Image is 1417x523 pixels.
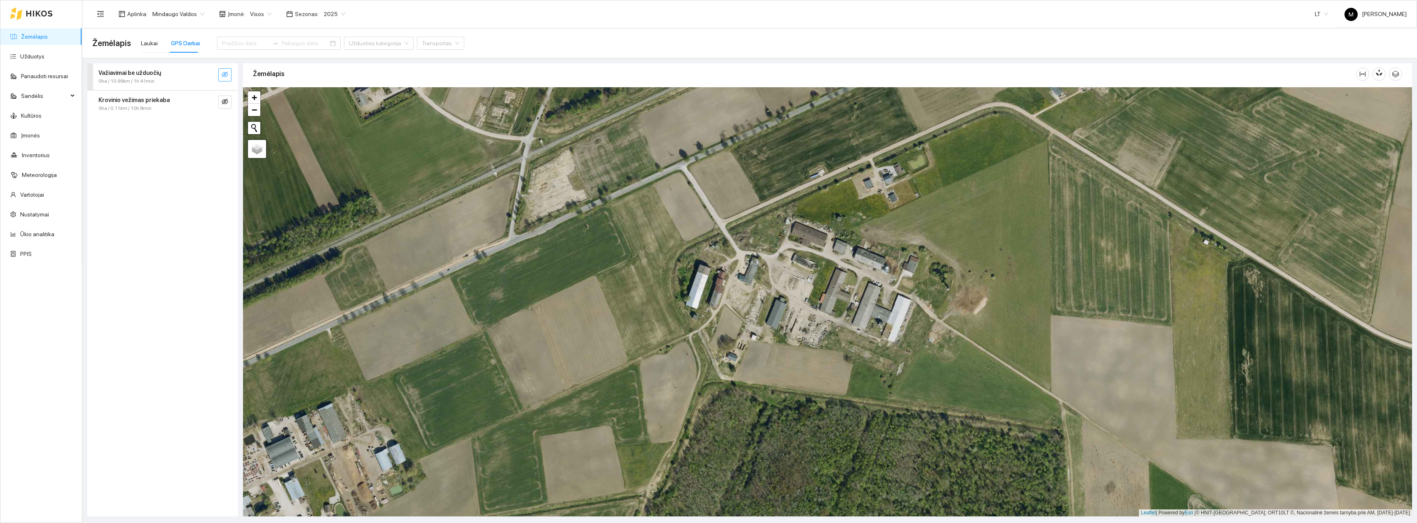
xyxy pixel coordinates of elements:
[252,105,257,115] span: −
[92,6,109,22] button: menu-fold
[1356,67,1369,81] button: column-width
[248,91,260,104] a: Zoom in
[87,91,238,117] div: Krovinio vežimas priekaba0ha / 0.11km / 10h 8mineye-invisible
[1141,510,1156,516] a: Leaflet
[248,140,266,158] a: Layers
[272,40,278,46] span: swap-right
[141,39,158,48] div: Laukai
[171,39,200,48] div: GPS Darbai
[222,98,228,106] span: eye-invisible
[248,104,260,116] a: Zoom out
[87,63,238,90] div: Važiavimai be užduočių0ha / 10.99km / 1h 41mineye-invisible
[253,62,1356,86] div: Žemėlapis
[98,77,154,85] span: 0ha / 10.99km / 1h 41min
[21,112,42,119] a: Kultūros
[295,9,319,19] span: Sezonas :
[218,95,231,109] button: eye-invisible
[21,33,48,40] a: Žemėlapis
[252,92,257,102] span: +
[21,73,68,79] a: Panaudoti resursai
[282,39,328,48] input: Pabaigos data
[324,8,345,20] span: 2025
[98,97,170,103] strong: Krovinio vežimas priekaba
[1185,510,1193,516] a: Esri
[218,68,231,81] button: eye-invisible
[20,211,49,218] a: Nustatymai
[98,105,152,112] span: 0ha / 0.11km / 10h 8min
[1195,510,1196,516] span: |
[222,71,228,79] span: eye-invisible
[286,11,293,17] span: calendar
[222,39,269,48] input: Pradžios data
[250,8,271,20] span: Visos
[219,11,226,17] span: shop
[127,9,147,19] span: Aplinka :
[1356,71,1369,77] span: column-width
[20,251,32,257] a: PPIS
[272,40,278,46] span: to
[1345,11,1407,17] span: [PERSON_NAME]
[97,10,104,18] span: menu-fold
[1315,8,1328,20] span: LT
[228,9,245,19] span: Įmonė :
[20,191,44,198] a: Vartotojai
[119,11,125,17] span: layout
[92,37,131,50] span: Žemėlapis
[20,231,54,237] a: Ūkio analitika
[20,53,44,60] a: Užduotys
[22,172,57,178] a: Meteorologija
[152,8,204,20] span: Mindaugo Valdos
[1139,509,1412,516] div: | Powered by © HNIT-[GEOGRAPHIC_DATA]; ORT10LT ©, Nacionalinė žemės tarnyba prie AM, [DATE]-[DATE]
[21,132,40,139] a: Įmonės
[1349,8,1354,21] span: M
[21,88,68,104] span: Sandėlis
[22,152,50,158] a: Inventorius
[248,122,260,134] button: Initiate a new search
[98,70,161,76] strong: Važiavimai be užduočių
